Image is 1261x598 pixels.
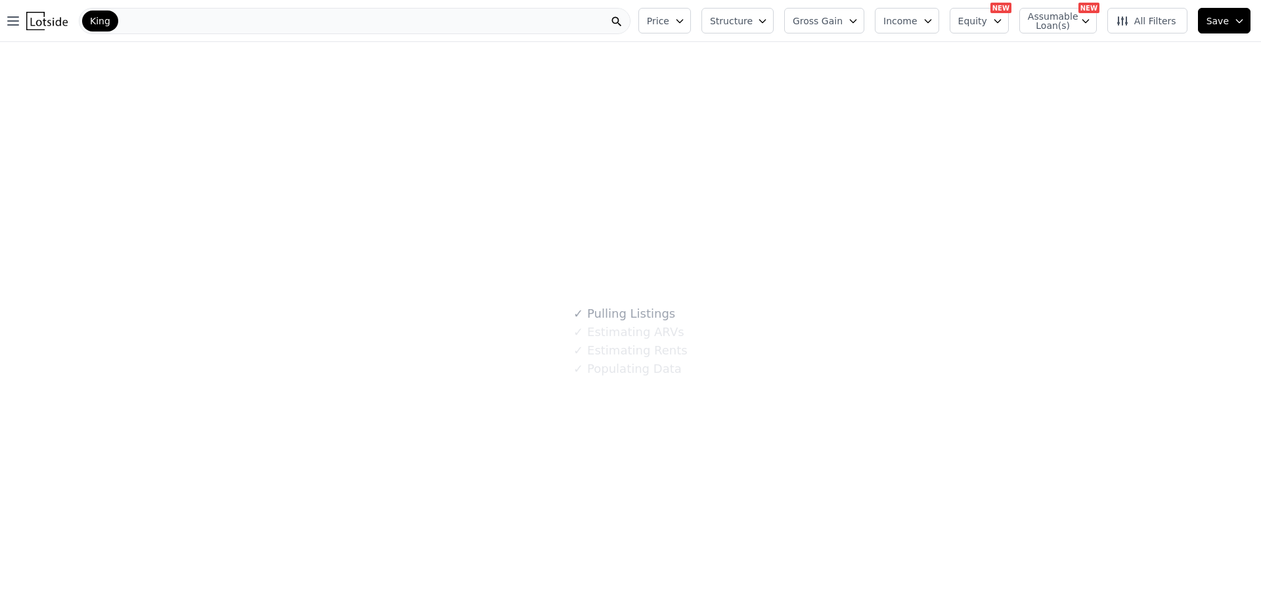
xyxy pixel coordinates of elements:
[573,305,675,323] div: Pulling Listings
[90,14,110,28] span: King
[1078,3,1099,13] div: NEW
[950,8,1009,33] button: Equity
[1198,8,1250,33] button: Save
[1206,14,1229,28] span: Save
[710,14,752,28] span: Structure
[1019,8,1097,33] button: Assumable Loan(s)
[958,14,987,28] span: Equity
[647,14,669,28] span: Price
[638,8,691,33] button: Price
[573,341,687,360] div: Estimating Rents
[883,14,918,28] span: Income
[573,326,583,339] span: ✓
[793,14,843,28] span: Gross Gain
[990,3,1011,13] div: NEW
[1107,8,1187,33] button: All Filters
[701,8,774,33] button: Structure
[784,8,864,33] button: Gross Gain
[875,8,939,33] button: Income
[573,344,583,357] span: ✓
[573,323,684,341] div: Estimating ARVs
[1028,12,1070,30] span: Assumable Loan(s)
[573,362,583,375] span: ✓
[1116,14,1176,28] span: All Filters
[26,12,68,30] img: Lotside
[573,307,583,320] span: ✓
[573,360,681,378] div: Populating Data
